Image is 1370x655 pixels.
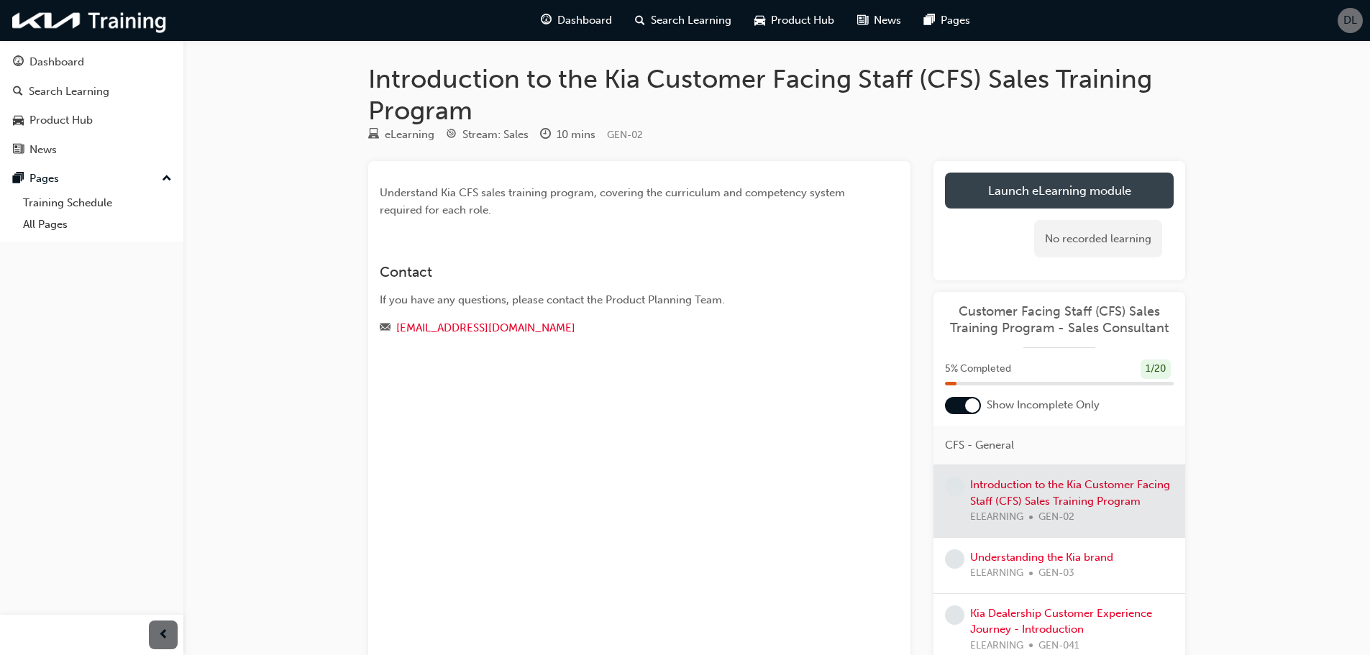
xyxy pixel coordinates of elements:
div: Product Hub [29,112,93,129]
img: kia-training [7,6,173,35]
span: up-icon [162,170,172,188]
div: If you have any questions, please contact the Product Planning Team. [380,292,847,308]
span: clock-icon [540,129,551,142]
span: learningRecordVerb_NONE-icon [945,605,964,625]
span: pages-icon [13,173,24,185]
div: eLearning [385,127,434,143]
div: News [29,142,57,158]
span: DL [1343,12,1357,29]
span: email-icon [380,322,391,335]
div: Type [368,126,434,144]
span: prev-icon [158,626,169,644]
span: GEN-03 [1038,565,1074,582]
span: guage-icon [13,56,24,69]
a: News [6,137,178,163]
div: Stream [446,126,529,144]
span: car-icon [754,12,765,29]
a: news-iconNews [846,6,913,35]
a: Search Learning [6,78,178,105]
span: pages-icon [924,12,935,29]
span: ELEARNING [970,565,1023,582]
a: Dashboard [6,49,178,75]
a: search-iconSearch Learning [624,6,743,35]
span: CFS - General [945,437,1014,454]
a: Customer Facing Staff (CFS) Sales Training Program - Sales Consultant [945,303,1174,336]
button: Pages [6,165,178,192]
span: learningRecordVerb_NONE-icon [945,477,964,496]
div: Stream: Sales [462,127,529,143]
span: search-icon [13,86,23,99]
span: search-icon [635,12,645,29]
div: 1 / 20 [1141,359,1171,379]
span: GEN-041 [1038,638,1079,654]
span: Pages [941,12,970,29]
h1: Introduction to the Kia Customer Facing Staff (CFS) Sales Training Program [368,63,1185,126]
button: DL [1338,8,1363,33]
span: Understand Kia CFS sales training program, covering the curriculum and competency system required... [380,186,848,216]
span: Show Incomplete Only [987,397,1100,413]
span: learningResourceType_ELEARNING-icon [368,129,379,142]
span: Search Learning [651,12,731,29]
span: Product Hub [771,12,834,29]
a: Understanding the Kia brand [970,551,1113,564]
div: Dashboard [29,54,84,70]
span: target-icon [446,129,457,142]
div: 10 mins [557,127,595,143]
a: Training Schedule [17,192,178,214]
span: ELEARNING [970,638,1023,654]
a: All Pages [17,214,178,236]
span: News [874,12,901,29]
div: Search Learning [29,83,109,100]
a: Launch eLearning module [945,173,1174,209]
a: Product Hub [6,107,178,134]
span: news-icon [857,12,868,29]
span: guage-icon [541,12,552,29]
span: learningRecordVerb_NONE-icon [945,549,964,569]
div: Pages [29,170,59,187]
span: news-icon [13,144,24,157]
span: car-icon [13,114,24,127]
div: Email [380,319,847,337]
span: Dashboard [557,12,612,29]
span: Learning resource code [607,129,643,141]
a: guage-iconDashboard [529,6,624,35]
a: pages-iconPages [913,6,982,35]
a: [EMAIL_ADDRESS][DOMAIN_NAME] [396,321,575,334]
span: 5 % Completed [945,361,1011,377]
button: DashboardSearch LearningProduct HubNews [6,46,178,165]
a: Kia Dealership Customer Experience Journey - Introduction [970,607,1152,636]
a: car-iconProduct Hub [743,6,846,35]
div: Duration [540,126,595,144]
h3: Contact [380,264,847,280]
div: No recorded learning [1034,220,1162,258]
